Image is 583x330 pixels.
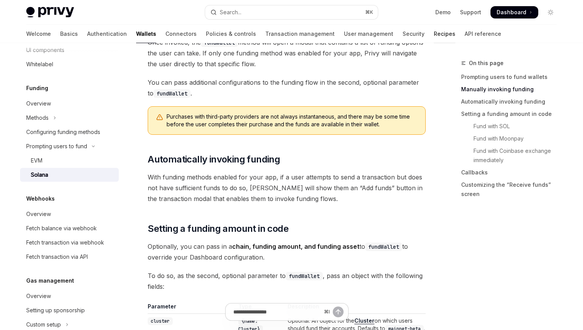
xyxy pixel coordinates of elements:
[333,307,344,317] button: Send message
[165,25,197,43] a: Connectors
[461,108,563,120] a: Setting a funding amount in code
[26,113,49,122] div: Methods
[26,7,74,18] img: light logo
[20,236,119,250] a: Fetch transaction via webhook
[461,83,563,95] a: Manually invoking funding
[167,113,418,128] span: Purchases with third-party providers are not always instantaneous, and there may be some time bef...
[26,238,104,247] div: Fetch transaction via webhook
[26,276,74,285] h5: Gas management
[26,291,51,301] div: Overview
[31,170,48,179] div: Solana
[461,95,563,108] a: Automatically invoking funding
[365,9,373,15] span: ⌘ K
[148,241,426,263] span: Optionally, you can pass in a to to override your Dashboard configuration.
[497,8,526,16] span: Dashboard
[365,243,402,251] code: fundWallet
[26,194,55,203] h5: Webhooks
[461,166,563,179] a: Callbacks
[465,25,501,43] a: API reference
[461,179,563,200] a: Customizing the “Receive funds” screen
[201,39,238,47] code: fundWallet
[344,25,393,43] a: User management
[20,57,119,71] a: Whitelabel
[136,25,156,43] a: Wallets
[148,172,426,204] span: With funding methods enabled for your app, if a user attempts to send a transaction but does not ...
[26,99,51,108] div: Overview
[20,221,119,235] a: Fetch balance via webhook
[434,25,455,43] a: Recipes
[26,127,100,137] div: Configuring funding methods
[148,37,426,69] span: Once invoked, the method will open a modal that contains a list of funding options the user can t...
[232,243,359,250] strong: chain, funding amount, and funding asset
[286,272,323,280] code: fundWallet
[435,8,451,16] a: Demo
[156,114,163,121] svg: Warning
[148,223,288,235] span: Setting a funding amount in code
[20,97,119,111] a: Overview
[26,320,61,329] div: Custom setup
[26,142,87,151] div: Prompting users to fund
[20,207,119,221] a: Overview
[26,60,53,69] div: Whitelabel
[26,224,97,233] div: Fetch balance via webhook
[220,8,241,17] div: Search...
[20,139,119,153] button: Toggle Prompting users to fund section
[26,252,88,261] div: Fetch transaction via API
[20,154,119,168] a: EVM
[153,89,190,98] code: fundWallet
[461,145,563,166] a: Fund with Coinbase exchange immediately
[87,25,127,43] a: Authentication
[461,71,563,83] a: Prompting users to fund wallets
[20,168,119,182] a: Solana
[26,306,85,315] div: Setting up sponsorship
[26,84,48,93] h5: Funding
[20,125,119,139] a: Configuring funding methods
[265,25,335,43] a: Transaction management
[469,59,504,68] span: On this page
[26,25,51,43] a: Welcome
[148,153,280,166] span: Automatically invoking funding
[20,111,119,125] button: Toggle Methods section
[490,6,538,18] a: Dashboard
[20,303,119,317] a: Setting up sponsorship
[544,6,557,18] button: Toggle dark mode
[31,156,42,165] div: EVM
[205,5,378,19] button: Open search
[461,120,563,132] a: Fund with SOL
[148,77,426,99] span: You can pass additional configurations to the funding flow in the second, optional parameter to .
[233,303,321,320] input: Ask a question...
[20,289,119,303] a: Overview
[403,25,425,43] a: Security
[461,132,563,145] a: Fund with Moonpay
[206,25,256,43] a: Policies & controls
[148,270,426,292] span: To do so, as the second, optional parameter to , pass an object with the following fields:
[20,250,119,264] a: Fetch transaction via API
[460,8,481,16] a: Support
[60,25,78,43] a: Basics
[26,209,51,219] div: Overview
